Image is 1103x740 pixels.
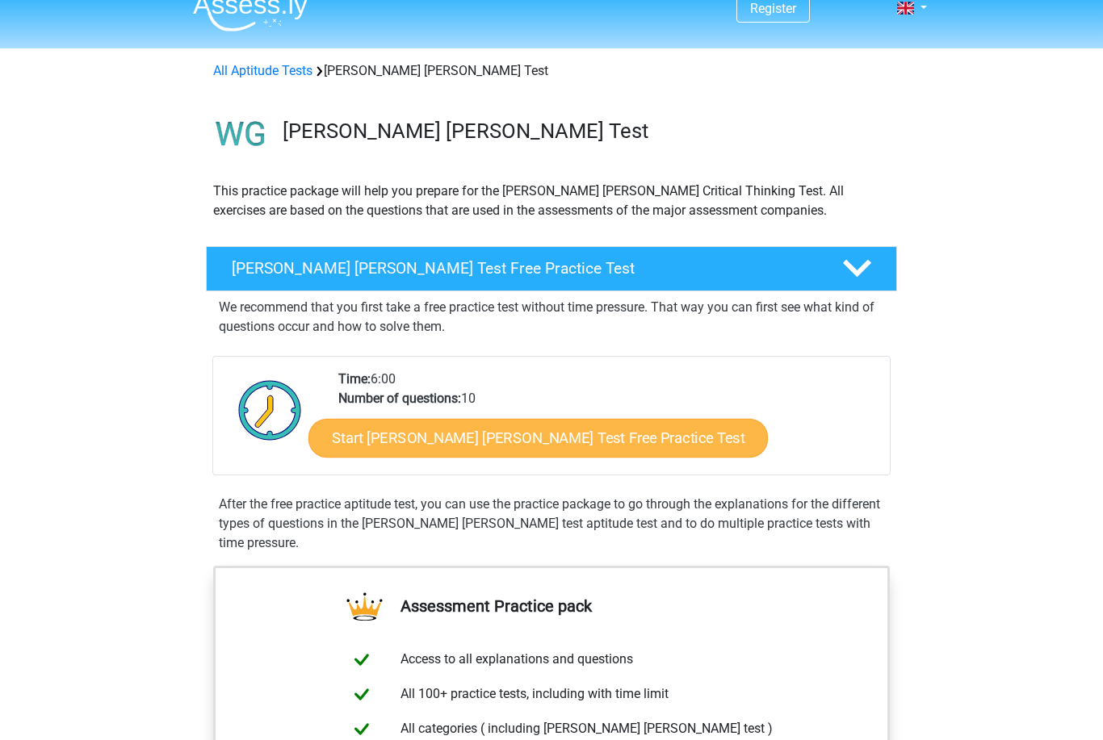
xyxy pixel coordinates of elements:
[212,495,891,553] div: After the free practice aptitude test, you can use the practice package to go through the explana...
[207,100,275,169] img: watson glaser test
[326,370,889,475] div: 6:00 10
[308,419,768,458] a: Start [PERSON_NAME] [PERSON_NAME] Test Free Practice Test
[199,246,904,291] a: [PERSON_NAME] [PERSON_NAME] Test Free Practice Test
[232,259,816,278] h4: [PERSON_NAME] [PERSON_NAME] Test Free Practice Test
[213,63,312,78] a: All Aptitude Tests
[338,371,371,387] b: Time:
[229,370,311,450] img: Clock
[750,1,796,16] a: Register
[283,119,884,144] h3: [PERSON_NAME] [PERSON_NAME] Test
[338,391,461,406] b: Number of questions:
[207,61,896,81] div: [PERSON_NAME] [PERSON_NAME] Test
[219,298,884,337] p: We recommend that you first take a free practice test without time pressure. That way you can fir...
[213,182,890,220] p: This practice package will help you prepare for the [PERSON_NAME] [PERSON_NAME] Critical Thinking...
